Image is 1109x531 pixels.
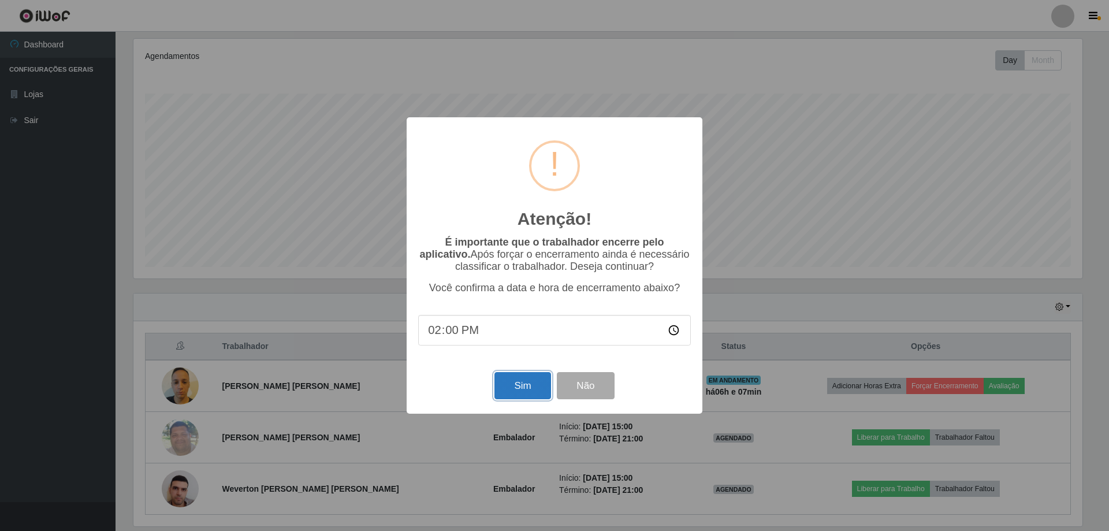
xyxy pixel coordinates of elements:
[419,236,664,260] b: É importante que o trabalhador encerre pelo aplicativo.
[557,372,614,399] button: Não
[494,372,550,399] button: Sim
[418,282,691,294] p: Você confirma a data e hora de encerramento abaixo?
[518,209,591,229] h2: Atenção!
[418,236,691,273] p: Após forçar o encerramento ainda é necessário classificar o trabalhador. Deseja continuar?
